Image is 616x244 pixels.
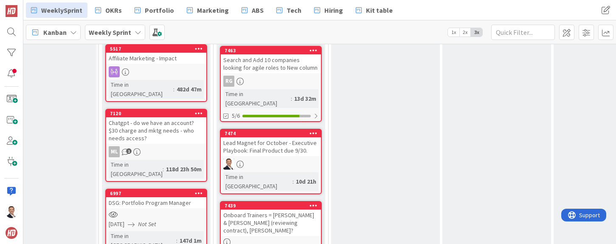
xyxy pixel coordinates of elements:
[109,160,163,179] div: Time in [GEOGRAPHIC_DATA]
[221,210,321,236] div: Onboard Trainers = [PERSON_NAME] & [PERSON_NAME] (reviewing contract), [PERSON_NAME]?
[459,28,471,37] span: 2x
[366,5,393,15] span: Kit table
[109,146,120,157] div: ML
[324,5,343,15] span: Hiring
[225,203,321,209] div: 7439
[18,1,39,11] span: Support
[6,227,17,239] img: avatar
[105,5,122,15] span: OKRs
[221,130,321,137] div: 7474
[138,220,156,228] i: Not Set
[294,177,318,186] div: 10d 21h
[129,3,179,18] a: Portfolio
[236,3,269,18] a: ABS
[223,76,234,87] div: RG
[309,3,348,18] a: Hiring
[106,45,206,64] div: 5517Affiliate Marketing - Impact
[41,5,82,15] span: WeeklySprint
[110,46,206,52] div: 5517
[221,47,321,54] div: 7463
[89,28,131,37] b: Weekly Sprint
[221,137,321,156] div: Lead Magnet for October - Executive Playbook: Final Product due 9/30.
[471,28,482,37] span: 3x
[221,202,321,210] div: 7439
[6,206,17,218] img: SL
[106,110,206,144] div: 7120Chatgpt - do we have an account? $30 charge and mktg needs - who needs access?
[174,85,204,94] div: 482d 47m
[106,53,206,64] div: Affiliate Marketing - Impact
[110,111,206,116] div: 7120
[221,47,321,73] div: 7463Search and Add 10 companies looking for agile roles to New column
[225,131,321,136] div: 7474
[182,3,234,18] a: Marketing
[109,80,173,99] div: Time in [GEOGRAPHIC_DATA]
[223,159,234,170] img: SL
[291,94,292,103] span: :
[287,5,301,15] span: Tech
[126,148,132,154] span: 1
[252,5,264,15] span: ABS
[351,3,398,18] a: Kit table
[221,130,321,156] div: 7474Lead Magnet for October - Executive Playbook: Final Product due 9/30.
[221,54,321,73] div: Search and Add 10 companies looking for agile roles to New column
[163,165,164,174] span: :
[221,76,321,87] div: RG
[90,3,127,18] a: OKRs
[293,177,294,186] span: :
[221,202,321,236] div: 7439Onboard Trainers = [PERSON_NAME] & [PERSON_NAME] (reviewing contract), [PERSON_NAME]?
[221,159,321,170] div: SL
[448,28,459,37] span: 1x
[106,45,206,53] div: 5517
[223,172,293,191] div: Time in [GEOGRAPHIC_DATA]
[106,117,206,144] div: Chatgpt - do we have an account? $30 charge and mktg needs - who needs access?
[106,197,206,208] div: DSG: Portfolio Program Manager
[109,220,124,229] span: [DATE]
[223,89,291,108] div: Time in [GEOGRAPHIC_DATA]
[173,85,174,94] span: :
[106,110,206,117] div: 7120
[232,111,240,120] span: 5/6
[145,5,174,15] span: Portfolio
[271,3,307,18] a: Tech
[26,3,87,18] a: WeeklySprint
[6,5,17,17] img: Visit kanbanzone.com
[106,146,206,157] div: ML
[164,165,204,174] div: 118d 23h 50m
[106,190,206,197] div: 6997
[110,190,206,196] div: 6997
[197,5,229,15] span: Marketing
[43,27,67,37] span: Kanban
[491,25,555,40] input: Quick Filter...
[106,190,206,208] div: 6997DSG: Portfolio Program Manager
[225,48,321,54] div: 7463
[292,94,318,103] div: 13d 32m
